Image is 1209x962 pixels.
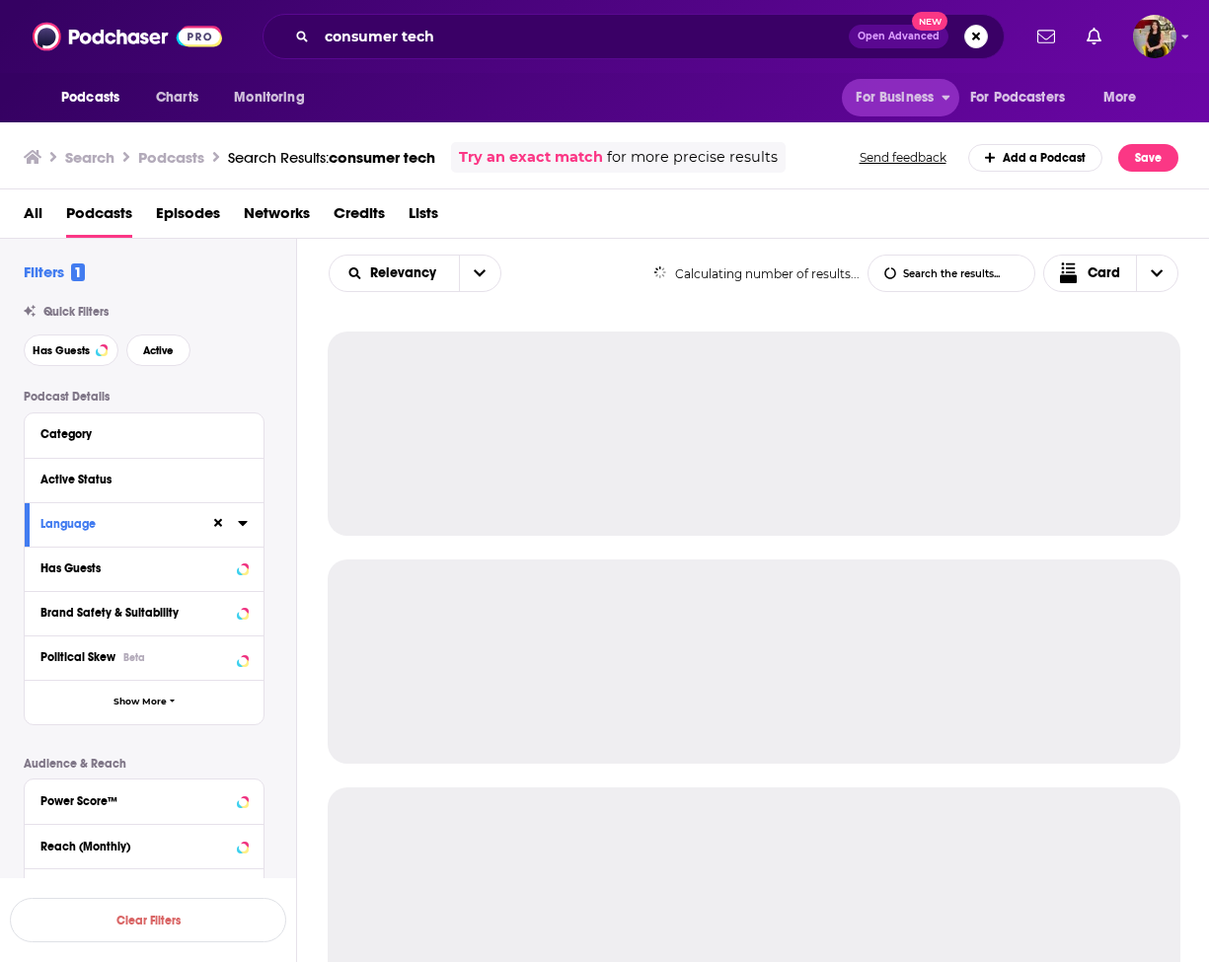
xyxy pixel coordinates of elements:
[40,427,235,441] div: Category
[957,79,1094,116] button: open menu
[40,794,231,808] div: Power Score™
[47,79,145,116] button: open menu
[24,334,118,366] button: Has Guests
[40,840,231,853] div: Reach (Monthly)
[244,197,310,238] a: Networks
[24,757,264,771] p: Audience & Reach
[912,12,947,31] span: New
[1043,255,1179,292] button: Choose View
[126,334,190,366] button: Active
[329,255,501,292] h2: Choose List sort
[1133,15,1176,58] img: User Profile
[856,84,934,111] span: For Business
[459,146,603,169] a: Try an exact match
[849,25,948,48] button: Open AdvancedNew
[228,148,435,167] div: Search Results:
[156,197,220,238] a: Episodes
[40,421,248,446] button: Category
[220,79,330,116] button: open menu
[24,390,264,404] p: Podcast Details
[1079,20,1109,53] a: Show notifications dropdown
[40,467,248,491] button: Active Status
[40,561,231,575] div: Has Guests
[40,650,115,664] span: Political Skew
[40,555,248,580] button: Has Guests
[1090,79,1162,116] button: open menu
[40,600,248,625] button: Brand Safety & Suitability
[317,21,849,52] input: Search podcasts, credits, & more...
[263,14,1005,59] div: Search podcasts, credits, & more...
[24,197,42,238] a: All
[40,833,248,857] button: Reach (Monthly)
[409,197,438,238] a: Lists
[43,305,109,319] span: Quick Filters
[71,263,85,281] span: 1
[607,146,778,169] span: for more precise results
[66,197,132,238] a: Podcasts
[61,84,119,111] span: Podcasts
[123,651,145,664] div: Beta
[459,256,500,291] button: open menu
[156,84,198,111] span: Charts
[24,262,85,281] h2: Filters
[113,697,167,707] span: Show More
[40,511,210,536] button: Language
[1133,15,1176,58] span: Logged in as cassey
[234,84,304,111] span: Monitoring
[40,787,248,812] button: Power Score™
[1133,15,1176,58] button: Show profile menu
[653,266,860,281] div: Calculating number of results...
[329,148,435,167] span: consumer tech
[40,606,231,620] div: Brand Safety & Suitability
[40,517,197,531] div: Language
[1088,266,1120,280] span: Card
[1029,20,1063,53] a: Show notifications dropdown
[33,345,90,356] span: Has Guests
[143,79,210,116] a: Charts
[143,345,174,356] span: Active
[842,79,958,116] button: open menu
[968,144,1103,172] a: Add a Podcast
[330,266,459,280] button: open menu
[858,32,940,41] span: Open Advanced
[25,680,264,724] button: Show More
[10,898,286,942] button: Clear Filters
[1103,84,1137,111] span: More
[334,197,385,238] a: Credits
[854,149,952,166] button: Send feedback
[370,266,443,280] span: Relevancy
[228,148,435,167] a: Search Results:consumer tech
[970,84,1065,111] span: For Podcasters
[40,644,248,669] button: Political SkewBeta
[1118,144,1178,172] button: Save
[40,473,235,486] div: Active Status
[138,148,204,167] h3: Podcasts
[33,18,222,55] img: Podchaser - Follow, Share and Rate Podcasts
[65,148,114,167] h3: Search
